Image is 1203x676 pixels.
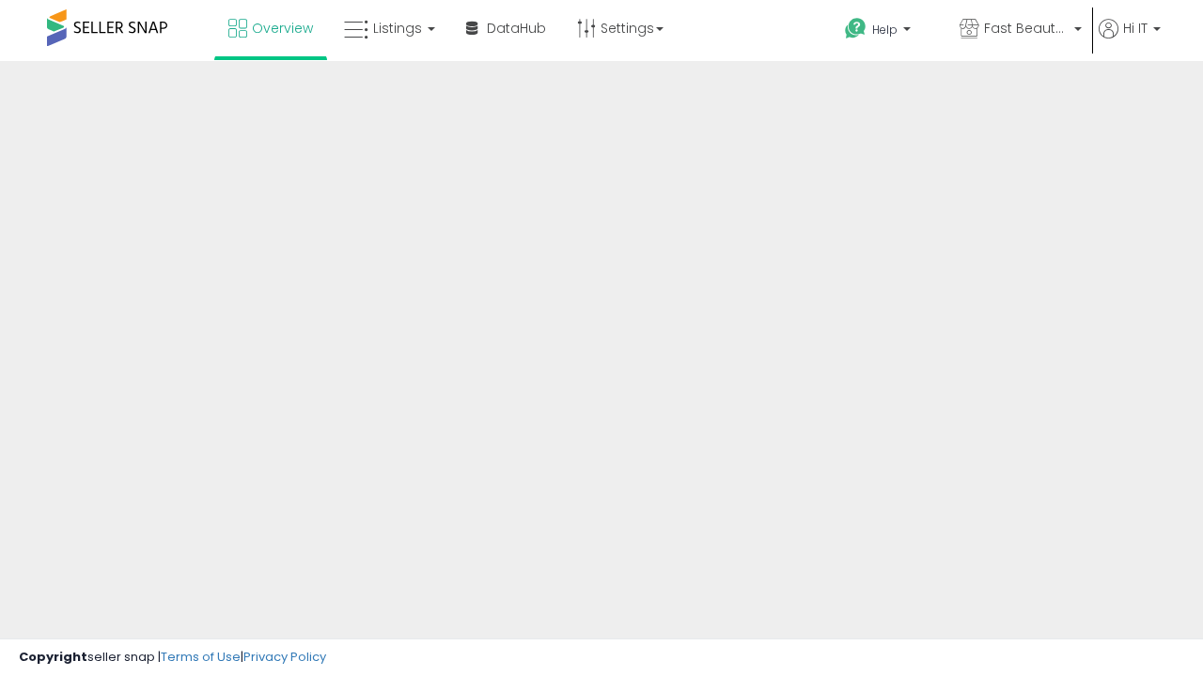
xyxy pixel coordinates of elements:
[252,19,313,38] span: Overview
[1099,19,1161,61] a: Hi IT
[373,19,422,38] span: Listings
[1123,19,1148,38] span: Hi IT
[984,19,1069,38] span: Fast Beauty ([GEOGRAPHIC_DATA])
[872,22,898,38] span: Help
[487,19,546,38] span: DataHub
[844,17,867,40] i: Get Help
[243,648,326,666] a: Privacy Policy
[830,3,943,61] a: Help
[161,648,241,666] a: Terms of Use
[19,649,326,667] div: seller snap | |
[19,648,87,666] strong: Copyright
